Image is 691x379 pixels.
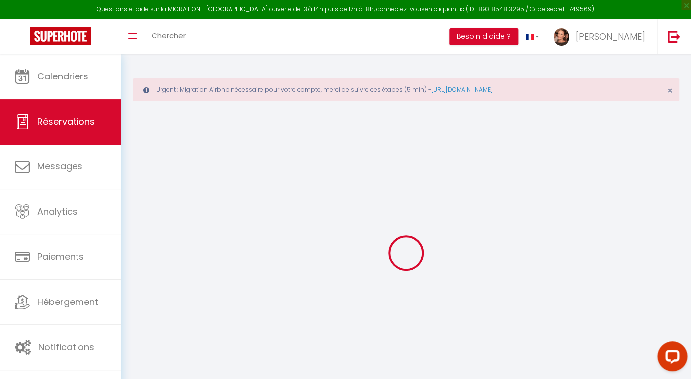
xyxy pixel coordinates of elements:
button: Besoin d'aide ? [449,28,518,45]
span: Messages [37,160,82,172]
span: Réservations [37,115,95,128]
img: logout [668,30,680,43]
span: Analytics [37,205,77,218]
span: × [667,84,673,97]
span: Paiements [37,250,84,263]
span: Chercher [152,30,186,41]
span: Calendriers [37,70,88,82]
img: Super Booking [30,27,91,45]
iframe: LiveChat chat widget [649,337,691,379]
span: Hébergement [37,296,98,308]
a: ... [PERSON_NAME] [546,19,657,54]
div: Urgent : Migration Airbnb nécessaire pour votre compte, merci de suivre ces étapes (5 min) - [133,78,679,101]
a: en cliquant ici [425,5,466,13]
img: ... [554,28,569,46]
span: [PERSON_NAME] [575,30,645,43]
span: Notifications [38,341,94,353]
a: Chercher [144,19,193,54]
a: [URL][DOMAIN_NAME] [431,85,493,94]
button: Close [667,86,673,95]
